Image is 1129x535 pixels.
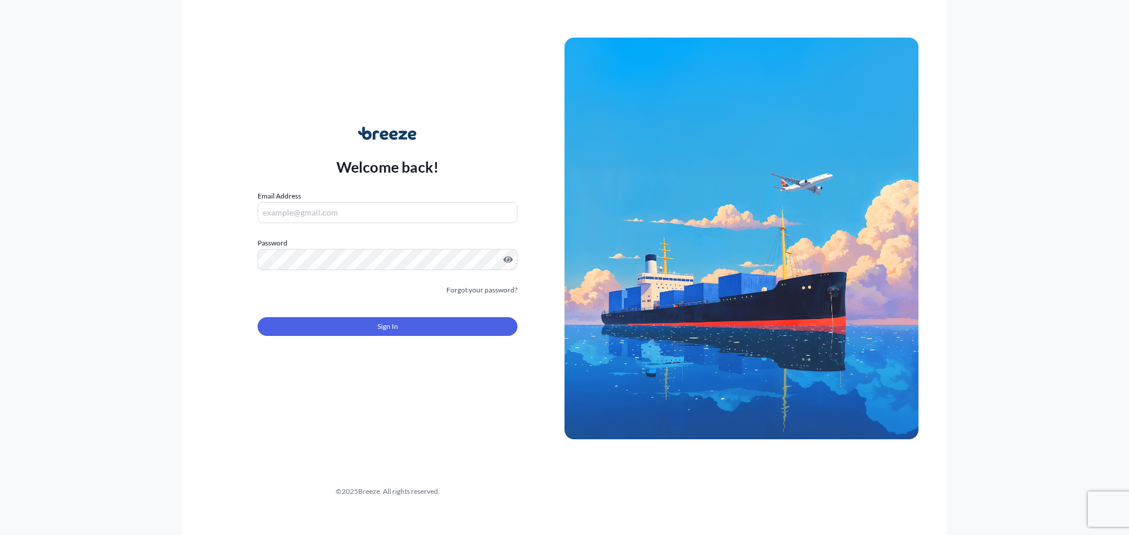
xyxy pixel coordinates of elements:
label: Password [258,237,517,249]
a: Forgot your password? [446,284,517,296]
input: example@gmail.com [258,202,517,223]
span: Sign In [378,321,398,332]
label: Email Address [258,190,301,202]
button: Sign In [258,317,517,336]
p: Welcome back! [336,157,439,176]
button: Show password [503,255,513,264]
img: Ship illustration [564,38,918,439]
div: © 2025 Breeze. All rights reserved. [211,486,564,497]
